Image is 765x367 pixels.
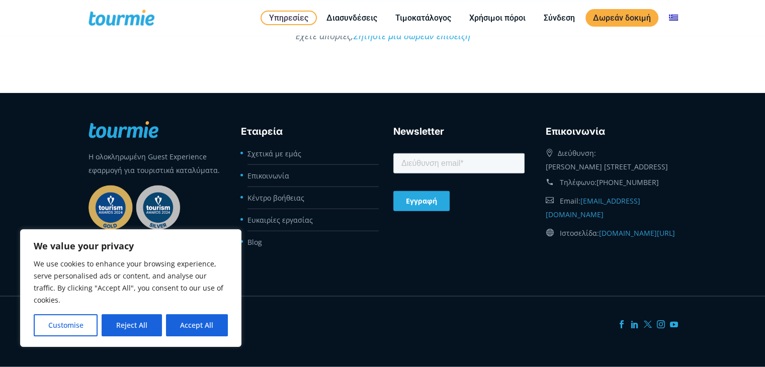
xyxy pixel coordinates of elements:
[618,320,626,328] a: Facebook
[546,144,677,173] div: Διεύθυνση: [PERSON_NAME] [STREET_ADDRESS]
[247,215,313,225] a: Ευκαιρίες εργασίας
[393,124,525,139] h3: Newsletter
[34,240,228,252] p: We value your privacy
[241,124,372,139] h3: Εταιρεία
[585,9,658,27] a: Δωρεάν δοκιμή
[536,12,582,24] a: Σύνδεση
[670,320,678,328] a: YouTube
[166,314,228,336] button: Accept All
[631,320,639,328] a: LinkedIn
[599,228,675,238] a: [DOMAIN_NAME][URL]
[261,11,317,25] a: Υπηρεσίες
[102,314,161,336] button: Reject All
[597,177,659,187] a: [PHONE_NUMBER]
[462,12,533,24] a: Χρήσιμοι πόροι
[393,151,525,218] iframe: Form 0
[546,224,677,242] div: Ιστοσελίδα:
[354,30,470,42] a: Ζητήστε μια δωρεάν επίδειξη
[89,150,220,177] p: Η ολοκληρωμένη Guest Experience εφαρμογή για τουριστικά καταλύματα.
[295,30,470,42] em: Έχετε απορίες;
[34,314,98,336] button: Customise
[247,193,304,203] a: Κέντρο βοήθειας
[644,320,652,328] a: Twitter
[319,12,385,24] a: Διασυνδέσεις
[247,237,262,247] a: Blog
[34,258,228,306] p: We use cookies to enhance your browsing experience, serve personalised ads or content, and analys...
[546,192,677,224] div: Email:
[546,124,677,139] h3: Eπικοινωνία
[247,171,289,180] a: Επικοινωνία
[388,12,459,24] a: Τιμοκατάλογος
[657,320,665,328] a: Instagram
[546,173,677,192] div: Τηλέφωνο:
[247,149,301,158] a: Σχετικά με εμάς
[546,196,640,219] a: [EMAIL_ADDRESS][DOMAIN_NAME]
